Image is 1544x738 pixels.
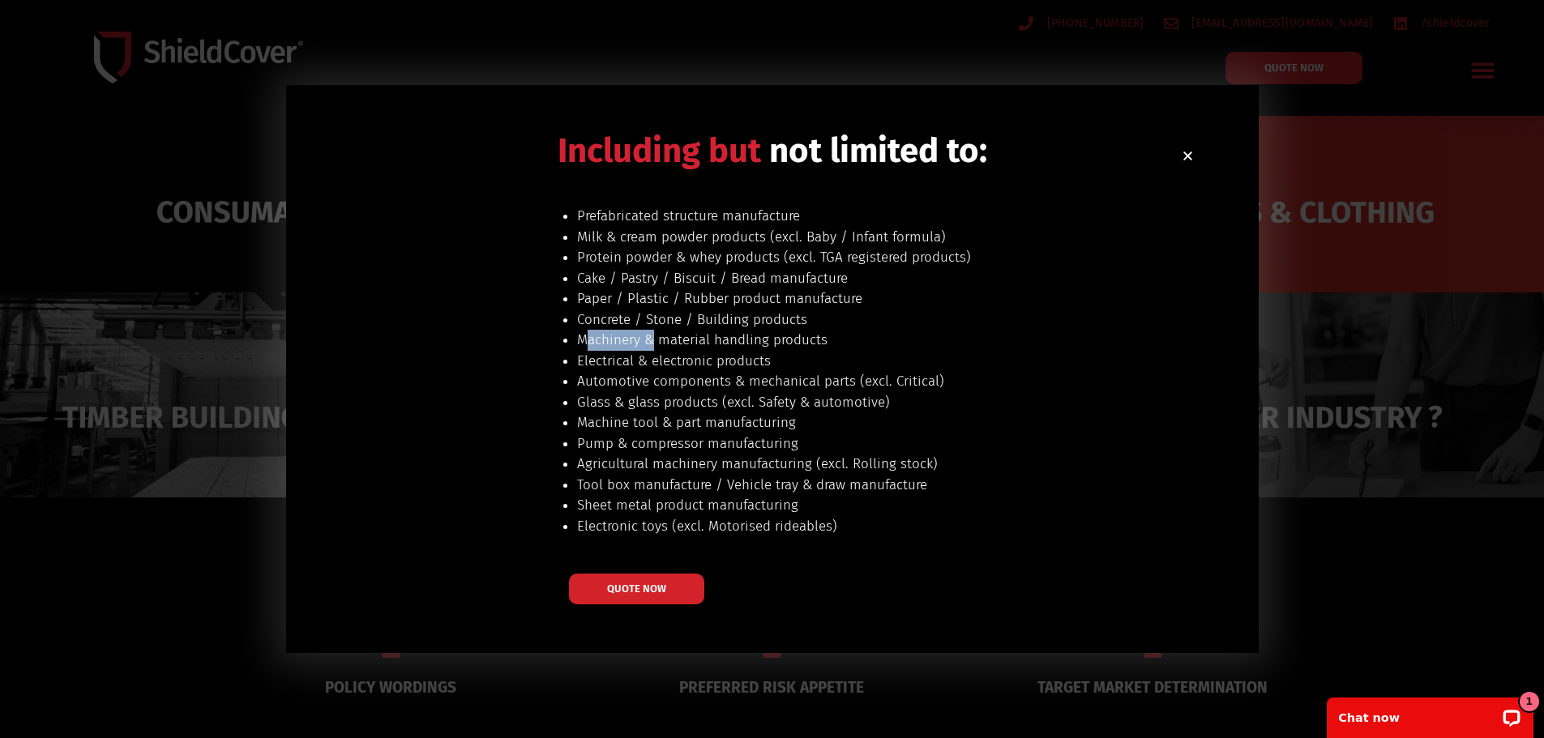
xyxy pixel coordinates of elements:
[1182,150,1194,162] a: Close
[1316,687,1544,738] iframe: LiveChat chat widget
[577,351,1168,372] li: Electrical & electronic products
[577,247,1168,268] li: Protein powder & whey products (excl. TGA registered products)
[558,130,761,171] span: Including but
[577,371,1168,392] li: Automotive components & mechanical parts (excl. Critical)
[577,516,1168,537] li: Electronic toys (excl. Motorised rideables)
[577,206,1168,227] li: Prefabricated structure manufacture
[769,130,987,171] span: not limited to:
[577,392,1168,413] li: Glass & glass products (excl. Safety & automotive)
[577,475,1168,496] li: Tool box manufacture / Vehicle tray & draw manufacture
[577,412,1168,433] li: Machine tool & part manufacturing
[577,268,1168,289] li: Cake / Pastry / Biscuit / Bread manufacture
[577,330,1168,351] li: Machinery & material handling products
[577,454,1168,475] li: Agricultural machinery manufacturing (excl. Rolling stock)
[577,227,1168,248] li: Milk & cream powder products (excl. Baby / Infant formula)
[569,574,704,604] a: QUOTE NOW
[577,433,1168,454] li: Pump & compressor manufacturing
[577,309,1168,331] li: Concrete / Stone / Building products
[577,495,1168,516] li: Sheet metal product manufacturing
[577,288,1168,309] li: Paper / Plastic / Rubber product manufacture
[607,583,666,594] span: QUOTE NOW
